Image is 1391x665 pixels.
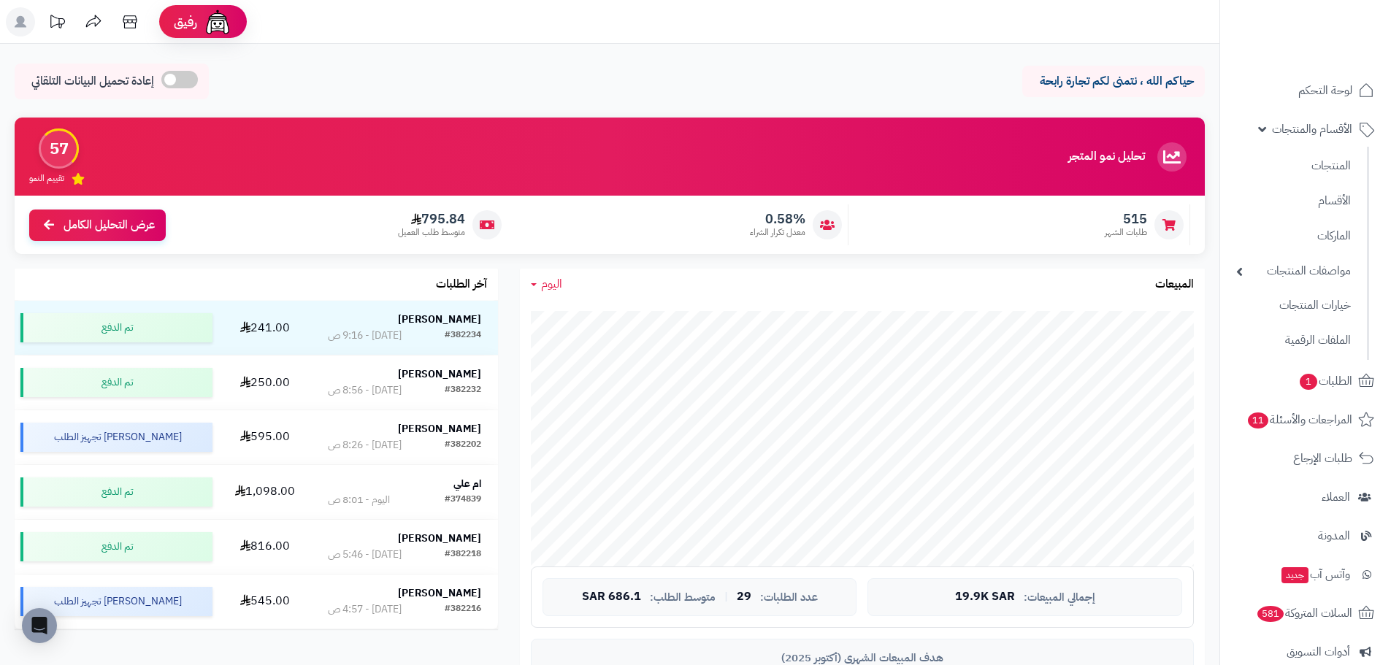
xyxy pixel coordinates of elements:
[1024,591,1095,604] span: إجمالي المبيعات:
[445,602,481,617] div: #382216
[20,477,212,507] div: تم الدفع
[1229,518,1382,553] a: المدونة
[22,608,57,643] div: Open Intercom Messenger
[445,493,481,507] div: #374839
[203,7,232,36] img: ai-face.png
[1246,410,1352,430] span: المراجعات والأسئلة
[20,423,212,452] div: [PERSON_NAME] تجهيز الطلب
[445,547,481,562] div: #382218
[1229,402,1382,437] a: المراجعات والأسئلة11
[445,328,481,343] div: #382234
[955,591,1015,604] span: 19.9K SAR
[29,172,64,185] span: تقييم النمو
[436,278,487,291] h3: آخر الطلبات
[218,465,311,519] td: 1,098.00
[1256,603,1352,623] span: السلات المتروكة
[541,275,562,293] span: اليوم
[1068,150,1145,164] h3: تحليل نمو المتجر
[445,383,481,398] div: #382232
[398,211,465,227] span: 795.84
[1292,34,1377,64] img: logo-2.png
[1229,596,1382,631] a: السلات المتروكة581
[1248,412,1269,429] span: 11
[1272,119,1352,139] span: الأقسام والمنتجات
[750,211,805,227] span: 0.58%
[737,591,751,604] span: 29
[1300,374,1318,391] span: 1
[218,520,311,574] td: 816.00
[218,355,311,410] td: 250.00
[1229,290,1358,321] a: خيارات المنتجات
[398,585,481,601] strong: [PERSON_NAME]
[20,368,212,397] div: تم الدفع
[1229,364,1382,399] a: الطلبات1
[398,312,481,327] strong: [PERSON_NAME]
[1229,255,1358,287] a: مواصفات المنتجات
[1280,564,1350,585] span: وآتس آب
[750,226,805,239] span: معدل تكرار الشراء
[328,438,402,453] div: [DATE] - 8:26 ص
[760,591,818,604] span: عدد الطلبات:
[1155,278,1194,291] h3: المبيعات
[1293,448,1352,469] span: طلبات الإرجاع
[174,13,197,31] span: رفيق
[218,410,311,464] td: 595.00
[328,328,402,343] div: [DATE] - 9:16 ص
[1229,150,1358,182] a: المنتجات
[31,73,154,90] span: إعادة تحميل البيانات التلقائي
[1298,371,1352,391] span: الطلبات
[1229,185,1358,217] a: الأقسام
[1229,220,1358,252] a: الماركات
[650,591,716,604] span: متوسط الطلب:
[398,531,481,546] strong: [PERSON_NAME]
[1229,325,1358,356] a: الملفات الرقمية
[1229,480,1382,515] a: العملاء
[29,210,166,241] a: عرض التحليل الكامل
[218,301,311,355] td: 241.00
[398,421,481,437] strong: [PERSON_NAME]
[1322,487,1350,507] span: العملاء
[1257,606,1284,623] span: 581
[1318,526,1350,546] span: المدونة
[1281,567,1308,583] span: جديد
[1229,557,1382,592] a: وآتس آبجديد
[328,547,402,562] div: [DATE] - 5:46 ص
[64,217,155,234] span: عرض التحليل الكامل
[453,476,481,491] strong: ام علي
[445,438,481,453] div: #382202
[1105,226,1147,239] span: طلبات الشهر
[1033,73,1194,90] p: حياكم الله ، نتمنى لكم تجارة رابحة
[20,587,212,616] div: [PERSON_NAME] تجهيز الطلب
[1105,211,1147,227] span: 515
[218,574,311,629] td: 545.00
[531,276,562,293] a: اليوم
[20,532,212,561] div: تم الدفع
[1229,441,1382,476] a: طلبات الإرجاع
[328,602,402,617] div: [DATE] - 4:57 ص
[39,7,75,40] a: تحديثات المنصة
[398,366,481,382] strong: [PERSON_NAME]
[1287,642,1350,662] span: أدوات التسويق
[582,591,641,604] span: 686.1 SAR
[398,226,465,239] span: متوسط طلب العميل
[328,383,402,398] div: [DATE] - 8:56 ص
[20,313,212,342] div: تم الدفع
[1298,80,1352,101] span: لوحة التحكم
[724,591,728,602] span: |
[328,493,390,507] div: اليوم - 8:01 ص
[1229,73,1382,108] a: لوحة التحكم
